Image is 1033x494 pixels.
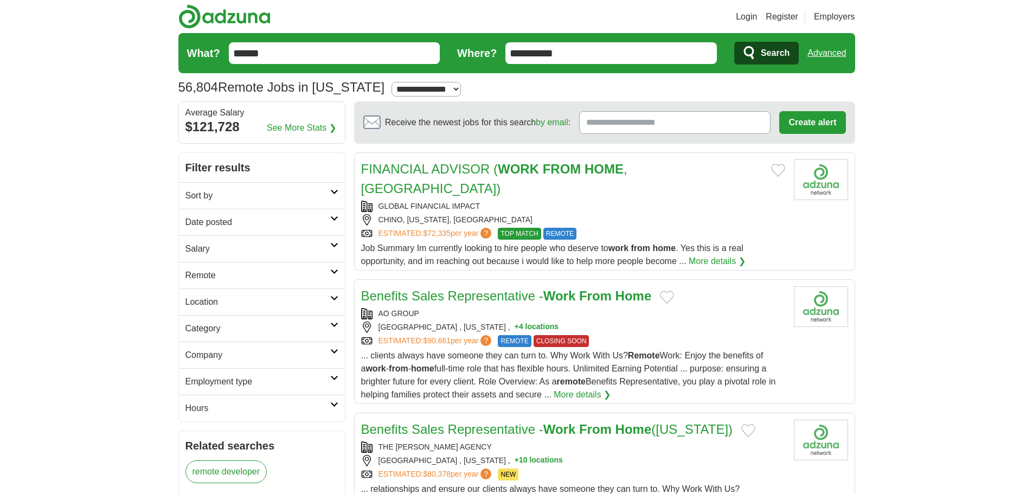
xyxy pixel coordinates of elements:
[179,395,345,421] a: Hours
[557,377,586,386] strong: remote
[187,45,220,61] label: What?
[361,455,785,466] div: [GEOGRAPHIC_DATA] , [US_STATE] ,
[660,291,674,304] button: Add to favorite jobs
[423,336,451,345] span: $90,661
[179,153,345,182] h2: Filter results
[361,201,785,212] div: GLOBAL FINANCIAL IMPACT
[536,118,568,127] a: by email
[361,422,733,437] a: Benefits Sales Representative -Work From Home([US_STATE])
[794,420,848,460] img: Company logo
[498,469,518,480] span: NEW
[365,364,386,373] strong: work
[814,10,855,23] a: Employers
[631,243,651,253] strong: from
[185,438,338,454] h2: Related searches
[734,42,799,65] button: Search
[807,42,846,64] a: Advanced
[515,455,519,466] span: +
[179,235,345,262] a: Salary
[179,182,345,209] a: Sort by
[389,364,408,373] strong: from
[515,455,563,466] button: +10 locations
[185,269,330,282] h2: Remote
[179,262,345,288] a: Remote
[543,422,576,437] strong: Work
[736,10,757,23] a: Login
[689,255,746,268] a: More details ❯
[178,78,218,97] span: 56,804
[185,349,330,362] h2: Company
[608,243,628,253] strong: work
[361,351,776,399] span: ... clients always have someone they can turn to. Why Work With Us? Work: Enjoy the benefits of a...
[378,335,494,347] a: ESTIMATED:$90,661per year?
[457,45,497,61] label: Where?
[411,364,434,373] strong: home
[185,296,330,309] h2: Location
[179,315,345,342] a: Category
[179,342,345,368] a: Company
[385,116,570,129] span: Receive the newest jobs for this search :
[185,460,267,483] a: remote developer
[741,424,755,437] button: Add to favorite jobs
[178,4,271,29] img: Adzuna logo
[179,368,345,395] a: Employment type
[579,422,612,437] strong: From
[178,80,385,94] h1: Remote Jobs in [US_STATE]
[779,111,845,134] button: Create alert
[543,288,576,303] strong: Work
[498,335,531,347] span: REMOTE
[361,243,743,266] span: Job Summary Im currently looking to hire people who deserve to . Yes this is a real opportunity, ...
[361,288,652,303] a: Benefits Sales Representative -Work From Home
[361,322,785,333] div: [GEOGRAPHIC_DATA] , [US_STATE] ,
[515,322,559,333] button: +4 locations
[761,42,790,64] span: Search
[766,10,798,23] a: Register
[423,229,451,238] span: $72,335
[480,469,491,479] span: ?
[361,162,627,196] a: FINANCIAL ADVISOR (WORK FROM HOME, [GEOGRAPHIC_DATA])
[185,402,330,415] h2: Hours
[185,216,330,229] h2: Date posted
[185,117,338,137] div: $121,728
[267,121,336,134] a: See More Stats ❯
[185,108,338,117] div: Average Salary
[185,375,330,388] h2: Employment type
[653,243,676,253] strong: home
[498,228,541,240] span: TOP MATCH
[361,214,785,226] div: CHINO, [US_STATE], [GEOGRAPHIC_DATA]
[543,228,576,240] span: REMOTE
[794,286,848,327] img: Company logo
[579,288,612,303] strong: From
[378,228,494,240] a: ESTIMATED:$72,335per year?
[179,209,345,235] a: Date posted
[185,322,330,335] h2: Category
[794,159,848,200] img: Company logo
[480,335,491,346] span: ?
[615,288,652,303] strong: Home
[361,308,785,319] div: AO GROUP
[480,228,491,239] span: ?
[185,242,330,255] h2: Salary
[628,351,660,360] strong: Remote
[378,469,494,480] a: ESTIMATED:$80,378per year?
[515,322,519,333] span: +
[554,388,611,401] a: More details ❯
[423,470,451,478] span: $80,378
[179,288,345,315] a: Location
[615,422,652,437] strong: Home
[543,162,581,176] strong: FROM
[585,162,624,176] strong: HOME
[771,164,785,177] button: Add to favorite jobs
[498,162,539,176] strong: WORK
[361,441,785,453] div: THE [PERSON_NAME] AGENCY
[185,189,330,202] h2: Sort by
[534,335,589,347] span: CLOSING SOON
